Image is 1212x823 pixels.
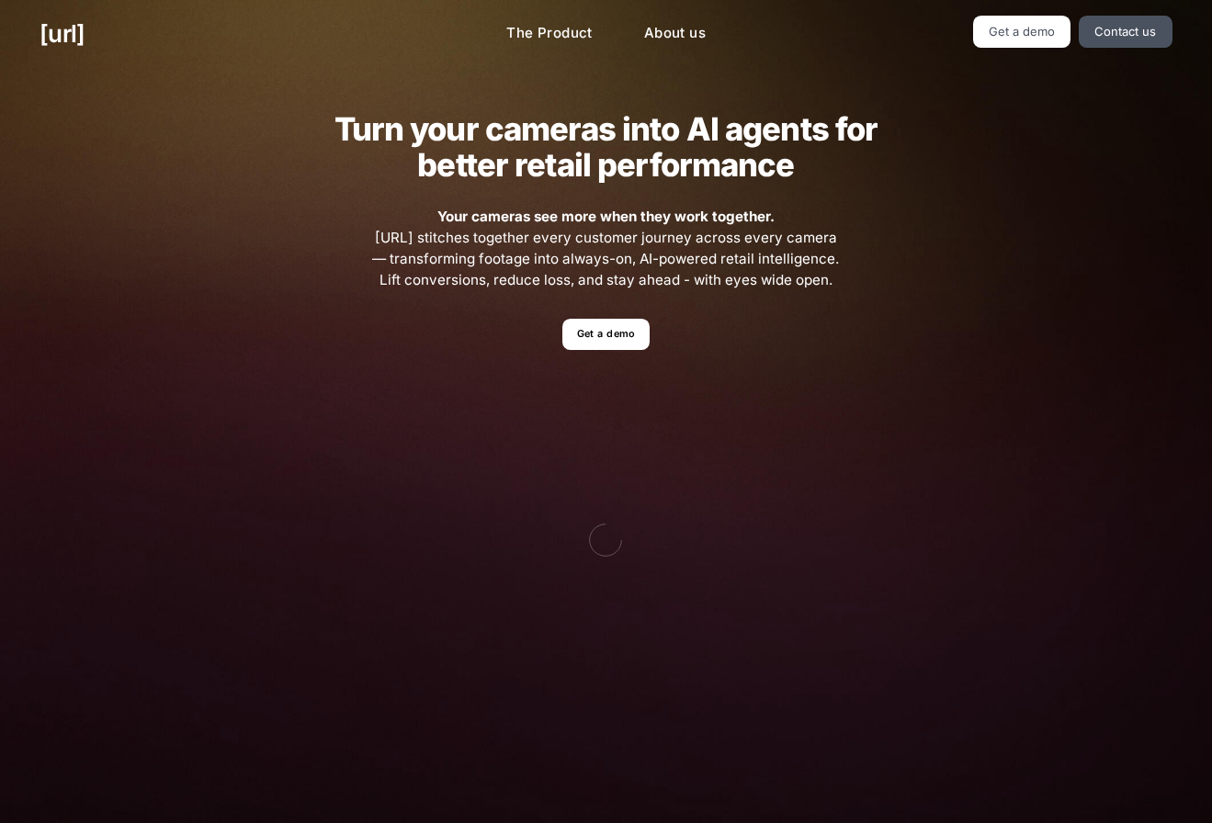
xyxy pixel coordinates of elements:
a: Get a demo [973,16,1071,48]
a: The Product [492,16,607,51]
span: [URL] stitches together every customer journey across every camera — transforming footage into al... [370,207,843,290]
strong: Your cameras see more when they work together. [437,208,775,225]
a: Contact us [1079,16,1172,48]
h2: Turn your cameras into AI agents for better retail performance [305,111,906,183]
a: [URL] [40,16,85,51]
a: About us [629,16,720,51]
a: Get a demo [562,319,650,351]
